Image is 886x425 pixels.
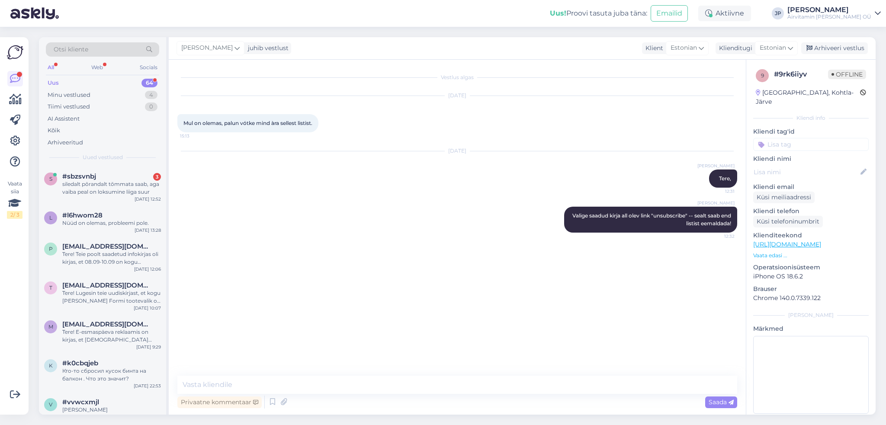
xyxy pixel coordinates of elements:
[753,154,869,163] p: Kliendi nimi
[181,43,233,53] span: [PERSON_NAME]
[48,126,60,135] div: Kõik
[83,153,123,161] span: Uued vestlused
[698,6,751,21] div: Aktiivne
[716,44,752,53] div: Klienditugi
[48,115,80,123] div: AI Assistent
[772,7,784,19] div: JP
[671,43,697,53] span: Estonian
[753,240,821,248] a: [URL][DOMAIN_NAME]
[54,45,88,54] span: Otsi kliente
[49,246,53,252] span: p
[135,227,161,233] div: [DATE] 13:28
[62,211,103,219] span: #l6hwom28
[177,73,737,81] div: Vestlus algas
[7,180,22,219] div: Vaata siia
[753,216,823,227] div: Küsi telefoninumbrit
[62,320,152,328] span: merilin686@hotmail.com
[49,284,52,291] span: t
[7,211,22,219] div: 2 / 3
[134,305,161,311] div: [DATE] 10:07
[48,138,83,147] div: Arhiveeritud
[134,383,161,389] div: [DATE] 22:53
[651,5,688,22] button: Emailid
[702,233,735,240] span: 12:32
[709,398,734,406] span: Saada
[697,163,735,169] span: [PERSON_NAME]
[774,69,828,80] div: # 9rk6iiyv
[62,219,161,227] div: Nüüd on olemas, probleemi pole.
[753,114,869,122] div: Kliendi info
[7,44,23,61] img: Askly Logo
[90,62,105,73] div: Web
[46,62,56,73] div: All
[753,252,869,259] p: Vaata edasi ...
[753,263,869,272] p: Operatsioonisüsteem
[62,359,98,367] span: #k0cbqjeb
[138,62,159,73] div: Socials
[753,192,815,203] div: Küsi meiliaadressi
[62,367,161,383] div: Кто-то сбросил кусок бинта на балкон . Что это значит?
[753,182,869,192] p: Kliendi email
[135,196,161,202] div: [DATE] 12:52
[49,176,52,182] span: s
[801,42,868,54] div: Arhiveeri vestlus
[719,175,731,182] span: Tere,
[756,88,860,106] div: [GEOGRAPHIC_DATA], Kohtla-Järve
[62,398,99,406] span: #vvwcxmjl
[753,311,869,319] div: [PERSON_NAME]
[828,70,866,79] span: Offline
[753,294,869,303] p: Chrome 140.0.7339.122
[177,396,262,408] div: Privaatne kommentaar
[62,243,152,250] span: piret.kattai@gmail.com
[753,127,869,136] p: Kliendi tag'id
[753,231,869,240] p: Klienditeekond
[49,214,52,221] span: l
[136,344,161,350] div: [DATE] 9:29
[62,406,161,414] div: [PERSON_NAME]
[49,401,52,408] span: v
[753,138,869,151] input: Lisa tag
[753,324,869,333] p: Märkmed
[48,91,90,99] div: Minu vestlused
[62,180,161,196] div: siledalt põrandalt tõmmata saab, aga vaiba peal on loksumine liiga suur
[550,8,647,19] div: Proovi tasuta juba täna:
[753,272,869,281] p: iPhone OS 18.6.2
[753,207,869,216] p: Kliendi telefon
[177,92,737,99] div: [DATE]
[697,200,735,206] span: [PERSON_NAME]
[183,120,312,126] span: Mul on olemas, palun vótke mind àra sellest listist.
[177,147,737,155] div: [DATE]
[787,13,871,20] div: Airvitamin [PERSON_NAME] OÜ
[787,6,871,13] div: [PERSON_NAME]
[753,284,869,294] p: Brauser
[760,43,786,53] span: Estonian
[572,212,732,227] span: Valige saadud kirja all olev link "unsubscribe" -- sealt saab end listist eemaldada!
[134,266,161,272] div: [DATE] 12:06
[642,44,663,53] div: Klient
[62,328,161,344] div: Tere! E-esmaspäeva reklaamis on kirjas, et [DEMOGRAPHIC_DATA] rakendub ka filtritele. Samas, [PER...
[550,9,566,17] b: Uus!
[49,362,53,369] span: k
[702,188,735,195] span: 12:31
[48,323,53,330] span: m
[787,6,881,20] a: [PERSON_NAME]Airvitamin [PERSON_NAME] OÜ
[62,173,96,180] span: #sbzsvnbj
[62,250,161,266] div: Tere! Teie poolt saadetud infokirjas oli kirjas, et 08.09-10.09 on kogu [PERSON_NAME] Formi toote...
[134,414,161,420] div: [DATE] 16:44
[48,102,90,111] div: Tiimi vestlused
[62,289,161,305] div: Tere! Lugesin teie uudiskirjast, et kogu [PERSON_NAME] Formi tootevalik on 20% soodsamalt alates ...
[153,173,161,181] div: 3
[761,72,764,79] span: 9
[244,44,289,53] div: juhib vestlust
[754,167,859,177] input: Lisa nimi
[145,91,157,99] div: 4
[180,133,212,139] span: 15:13
[145,102,157,111] div: 0
[141,79,157,87] div: 64
[62,281,152,289] span: triin.nuut@gmail.com
[48,79,59,87] div: Uus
